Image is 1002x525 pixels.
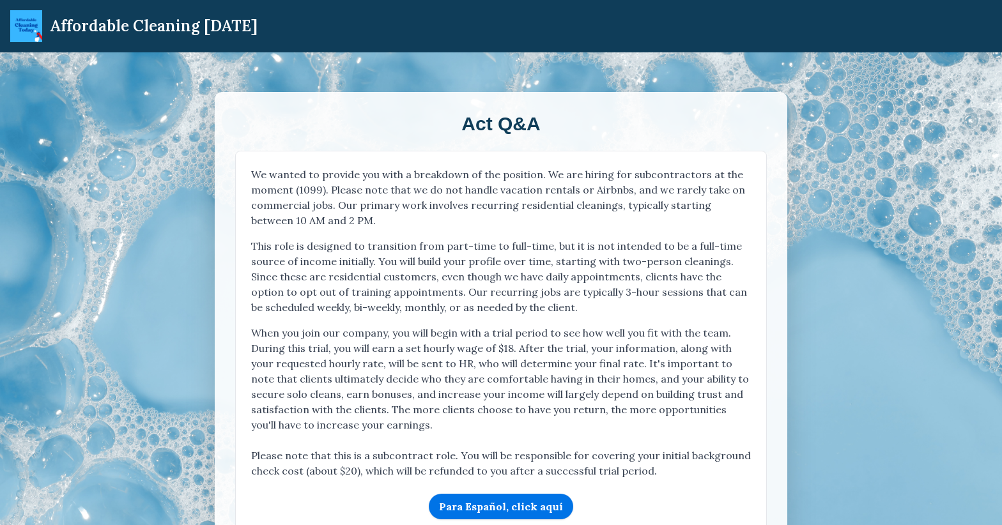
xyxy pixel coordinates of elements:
[235,112,767,135] h2: Act Q&A
[50,16,258,36] div: Affordable Cleaning [DATE]
[251,167,751,228] p: We wanted to provide you with a breakdown of the position. We are hiring for subcontractors at th...
[10,10,42,42] img: ACT Mini Logo
[429,494,573,519] a: Para Español, click aquí
[251,325,751,432] p: When you join our company, you will begin with a trial period to see how well you fit with the te...
[251,448,751,478] p: Please note that this is a subcontract role. You will be responsible for covering your initial ba...
[251,238,751,315] p: This role is designed to transition from part-time to full-time, but it is not intended to be a f...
